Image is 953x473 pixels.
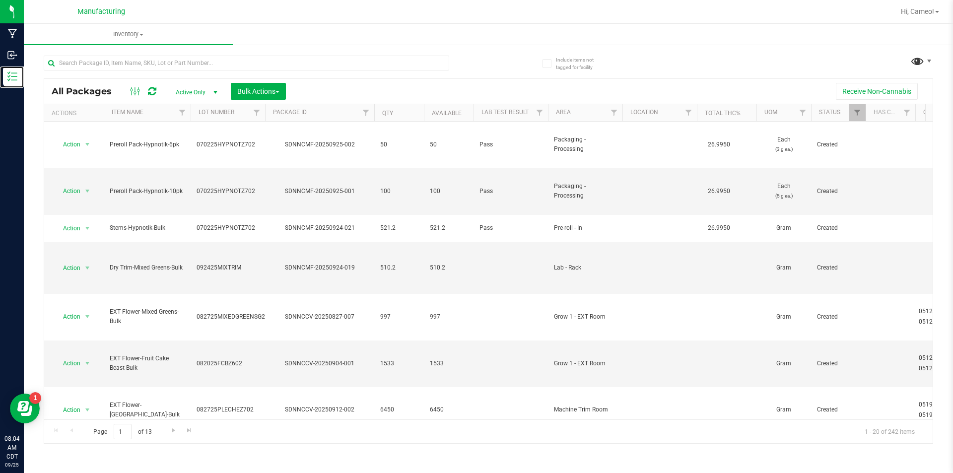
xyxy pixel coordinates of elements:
inline-svg: Inventory [7,71,17,81]
span: EXT Flower-Fruit Cake Beast-Bulk [110,354,185,373]
span: Created [817,405,860,414]
span: EXT Flower-[GEOGRAPHIC_DATA]-Bulk [110,401,185,419]
span: Pass [479,140,542,149]
span: 6450 [380,405,418,414]
span: 521.2 [430,223,468,233]
div: SDNNCCV-20250904-001 [264,359,376,368]
span: Action [54,310,81,324]
div: SDNNCCV-20250912-002 [264,405,376,414]
span: Lab - Rack [554,263,616,272]
span: 510.2 [380,263,418,272]
a: Filter [249,104,265,121]
a: Available [432,110,462,117]
span: 070225HYPNOTZ702 [197,223,259,233]
a: Filter [795,104,811,121]
span: Manufacturing [77,7,125,16]
span: Action [54,356,81,370]
span: Action [54,184,81,198]
span: Gram [762,223,805,233]
iframe: Resource center [10,394,40,423]
a: Item Name [112,109,143,116]
span: Action [54,403,81,417]
p: 09/25 [4,461,19,469]
span: select [81,184,94,198]
span: Created [817,223,860,233]
span: Pass [479,223,542,233]
span: Action [54,137,81,151]
span: Dry Trim-Mixed Greens-Bulk [110,263,185,272]
span: 082725MIXEDGREENSG2 [197,312,265,322]
span: All Packages [52,86,122,97]
span: 26.9950 [703,137,735,152]
span: Preroll Pack-Hypnotik-10pk [110,187,185,196]
a: Lot Number [199,109,234,116]
span: Bulk Actions [237,87,279,95]
span: Preroll Pack-Hypnotik-6pk [110,140,185,149]
a: Location [630,109,658,116]
input: 1 [114,424,132,439]
a: Qty [382,110,393,117]
button: Bulk Actions [231,83,286,100]
span: 100 [430,187,468,196]
span: Gram [762,359,805,368]
span: Action [54,221,81,235]
span: Created [817,359,860,368]
a: Package ID [273,109,307,116]
span: 6450 [430,405,468,414]
a: Total THC% [705,110,741,117]
p: (3 g ea.) [762,144,805,154]
span: 26.9950 [703,184,735,199]
input: Search Package ID, Item Name, SKU, Lot or Part Number... [44,56,449,70]
span: 1533 [430,359,468,368]
iframe: Resource center unread badge [29,392,41,404]
a: Go to the last page [182,424,197,437]
span: 070225HYPNOTZ702 [197,187,259,196]
span: 997 [430,312,468,322]
a: Filter [358,104,374,121]
span: select [81,221,94,235]
a: Filter [532,104,548,121]
span: Page of 13 [85,424,160,439]
span: 997 [380,312,418,322]
span: 100 [380,187,418,196]
span: Machine Trim Room [554,405,616,414]
a: Status [819,109,840,116]
inline-svg: Manufacturing [7,29,17,39]
a: Go to the next page [166,424,181,437]
span: Stems-Hypnotik-Bulk [110,223,185,233]
p: (5 g ea.) [762,191,805,201]
span: Packaging - Processing [554,135,616,154]
span: Created [817,263,860,272]
a: Filter [606,104,622,121]
span: 092425MIXTRIM [197,263,259,272]
span: Packaging - Processing [554,182,616,201]
button: Receive Non-Cannabis [836,83,918,100]
span: 521.2 [380,223,418,233]
a: Area [556,109,571,116]
span: Include items not tagged for facility [556,56,606,71]
span: Created [817,187,860,196]
div: SDNNCMF-20250925-002 [264,140,376,149]
span: select [81,261,94,275]
a: Filter [849,104,866,121]
span: Created [817,140,860,149]
a: Inventory [24,24,233,45]
a: Filter [899,104,915,121]
span: 082725PLECHEZ702 [197,405,259,414]
span: Gram [762,405,805,414]
div: SDNNCMF-20250924-021 [264,223,376,233]
span: Pass [479,187,542,196]
span: Gram [762,263,805,272]
a: UOM [764,109,777,116]
span: select [81,356,94,370]
div: SDNNCMF-20250925-001 [264,187,376,196]
span: 50 [380,140,418,149]
span: Each [762,135,805,154]
span: Hi, Cameo! [901,7,934,15]
span: 070225HYPNOTZ702 [197,140,259,149]
a: Lab Test Result [481,109,529,116]
span: 50 [430,140,468,149]
span: 082025FCBZ602 [197,359,259,368]
span: Grow 1 - EXT Room [554,359,616,368]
